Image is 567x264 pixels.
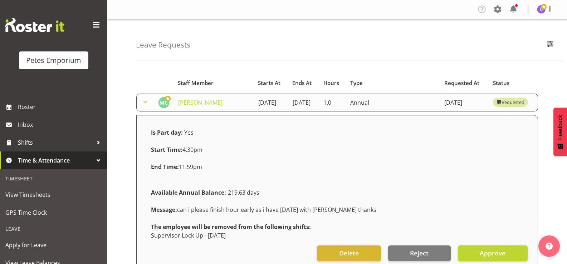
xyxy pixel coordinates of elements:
[346,94,440,111] td: Annual
[553,108,567,156] button: Feedback - Show survey
[151,163,202,171] span: 11:59pm
[537,5,546,14] img: janelle-jonkers702.jpg
[480,248,505,258] span: Approve
[151,146,182,154] strong: Start Time:
[410,248,429,258] span: Reject
[184,129,194,136] span: Yes
[151,189,226,196] strong: Available Annual Balance:
[151,146,202,154] span: 4:30pm
[2,221,106,236] div: Leave
[458,245,528,261] button: Approve
[147,201,528,218] div: can i please finish hour early as i have [DATE] with [PERSON_NAME] thanks
[258,79,280,87] span: Starts At
[26,55,81,66] div: Petes Emporium
[5,189,102,200] span: View Timesheets
[151,163,179,171] strong: End Time:
[323,79,339,87] span: Hours
[444,79,479,87] span: Requested At
[317,245,381,261] button: Delete
[5,18,64,32] img: Rosterit website logo
[5,207,102,218] span: GPS Time Clock
[147,184,528,201] div: -219.63 days
[151,129,183,136] strong: Is Part day:
[5,240,102,250] span: Apply for Leave
[557,115,563,140] span: Feedback
[543,37,558,53] button: Filter Employees
[339,248,359,258] span: Delete
[288,94,319,111] td: [DATE]
[546,243,553,250] img: help-xxl-2.png
[136,41,190,49] h4: Leave Requests
[178,79,214,87] span: Staff Member
[18,137,93,148] span: Shifts
[388,245,451,261] button: Reject
[158,97,170,108] img: melissa-cowen2635.jpg
[292,79,312,87] span: Ends At
[2,204,106,221] a: GPS Time Clock
[254,94,288,111] td: [DATE]
[2,171,106,186] div: Timesheet
[18,101,104,112] span: Roster
[497,98,524,107] div: Requested
[2,236,106,254] a: Apply for Leave
[18,119,104,130] span: Inbox
[319,94,346,111] td: 1.0
[2,186,106,204] a: View Timesheets
[178,99,223,106] a: [PERSON_NAME]
[440,94,489,111] td: [DATE]
[493,79,509,87] span: Status
[18,155,93,166] span: Time & Attendance
[350,79,363,87] span: Type
[151,206,177,214] strong: Message:
[151,231,226,239] span: Supervisor Lock Up - [DATE]
[151,223,311,231] strong: The employee will be removed from the following shifts:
